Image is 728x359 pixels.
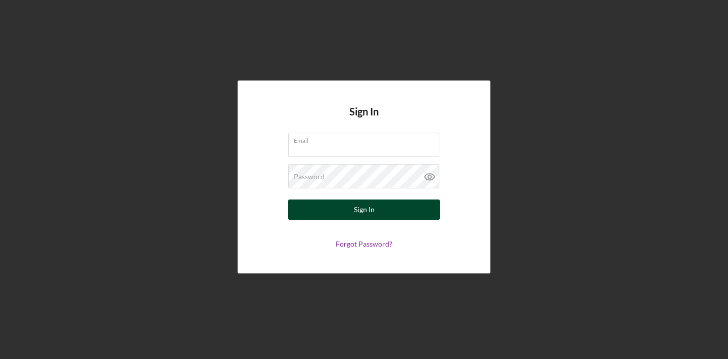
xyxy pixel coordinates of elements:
h4: Sign In [349,106,379,133]
button: Sign In [288,200,440,220]
div: Sign In [354,200,375,220]
a: Forgot Password? [336,240,392,248]
label: Email [294,133,439,144]
label: Password [294,173,325,181]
